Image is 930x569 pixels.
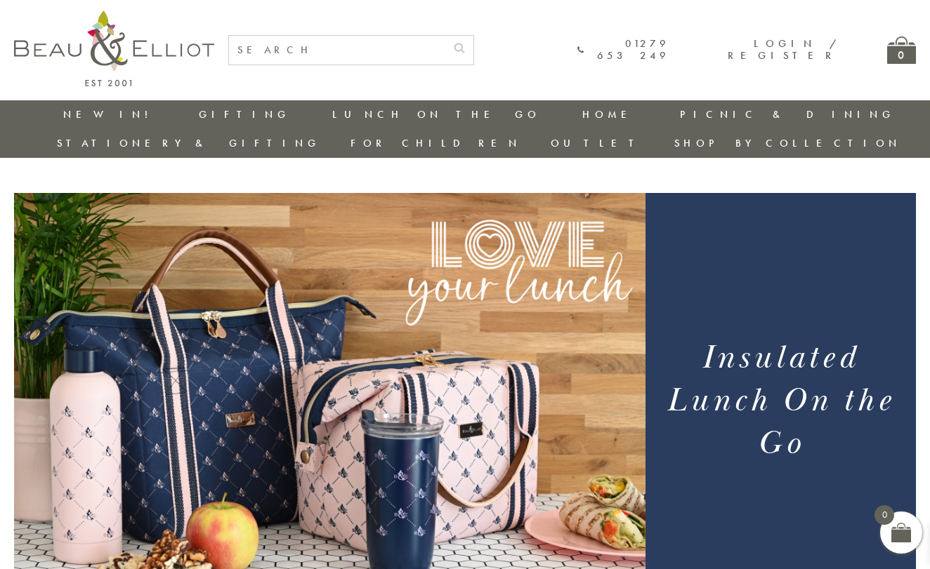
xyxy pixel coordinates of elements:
a: Home [582,107,638,121]
a: Gifting [199,107,290,121]
span: 0 [875,505,894,525]
img: logo [14,11,214,86]
a: Shop by collection [674,136,901,150]
a: 01279 653 249 [577,38,669,62]
a: Stationery & Gifting [57,136,320,150]
h1: Insulated Lunch On the Go [659,337,903,465]
a: Picnic & Dining [680,107,895,121]
a: Login / Register [728,36,838,62]
a: New in! [63,107,157,121]
a: For Children [351,136,521,150]
a: 0 [887,36,916,64]
a: Lunch On The Go [332,107,540,121]
input: SEARCH [229,36,445,65]
a: Outlet [551,136,644,150]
